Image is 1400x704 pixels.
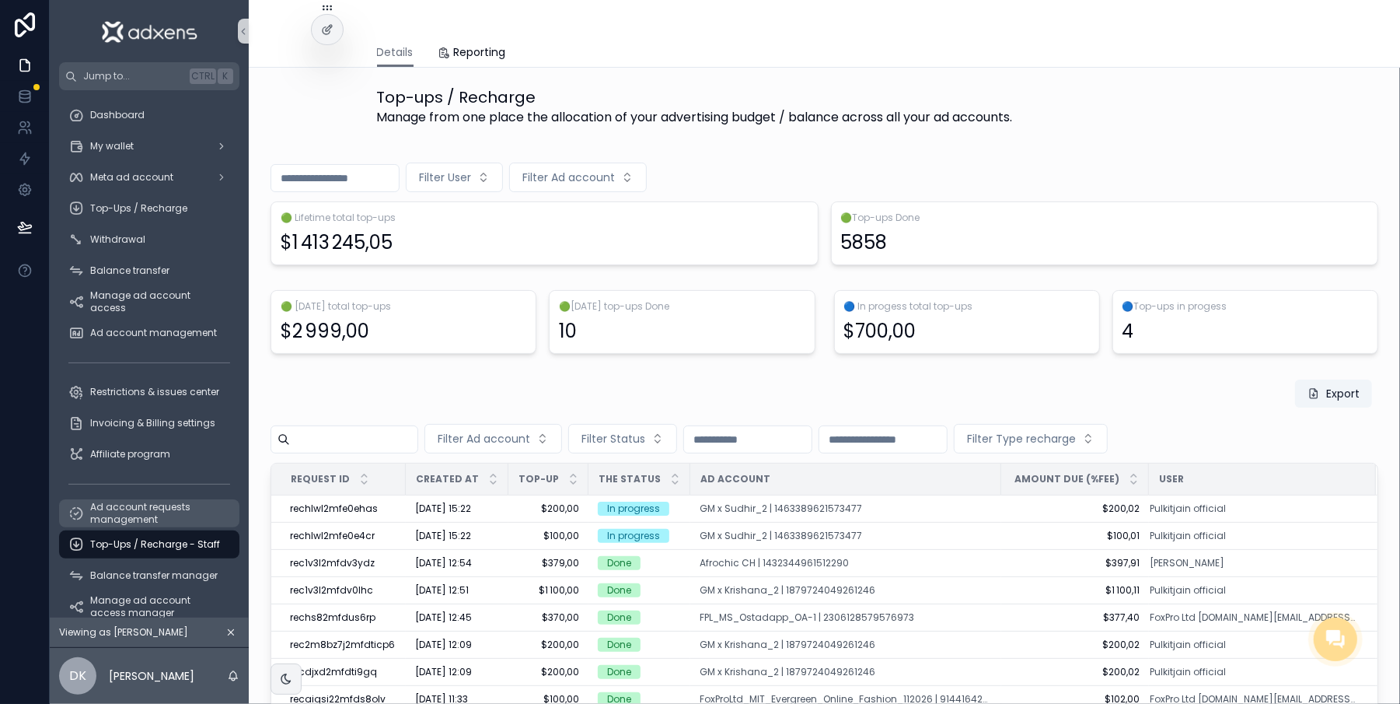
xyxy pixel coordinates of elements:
button: Select Button [424,424,562,454]
div: In progress [607,502,660,516]
span: K [219,70,232,82]
span: [DATE] 12:54 [415,557,472,569]
a: $377,40 [1011,611,1140,624]
button: Select Button [509,163,647,192]
a: In progress [598,502,681,516]
span: Amount due (%fee) [1014,473,1119,485]
a: GM x Krishana_2 | 1879724049261246 [700,584,992,597]
span: Top-Ups / Recharge [90,202,187,215]
span: Ctrl [190,68,216,84]
span: Affiliate program [90,448,170,461]
div: rec2m8bz7j2mfdticp6 [290,639,396,651]
a: $379,00 [518,557,579,569]
span: Created at [416,473,479,485]
span: [DATE] 15:22 [415,503,471,515]
button: Export [1295,380,1372,408]
span: $200,02 [1011,503,1140,515]
span: Manage ad account access [90,289,224,314]
div: recdjxd2mfdti9gq [290,666,396,678]
span: [DATE] 12:09 [415,666,472,678]
a: Done [598,611,681,625]
a: FPL_MS_Ostadapp_OA-1 | 2306128579576973 [700,611,914,624]
a: Pulkitjain official [1150,503,1226,515]
a: [DATE] 12:09 [415,666,499,678]
a: GM x Sudhir_2 | 1463389621573477 [700,530,992,542]
a: Details [377,38,414,68]
a: Pulkitjain official [1150,530,1226,542]
a: Done [598,556,681,570]
span: [DATE] 12:09 [415,639,472,651]
span: Ad account [700,473,770,485]
span: 🔵Top-ups in progess [1122,300,1368,313]
a: Top-Ups / Recharge - Staff [59,531,239,559]
a: [DATE] 15:22 [415,503,499,515]
div: Done [607,665,631,679]
span: Balance transfer manager [90,569,218,582]
span: Withdrawal [90,233,145,246]
a: GM x Krishana_2 | 1879724049261246 [700,666,875,678]
span: [DATE] 12:51 [415,584,469,597]
a: GM x Krishana_2 | 1879724049261246 [700,639,992,651]
a: Manage ad account access [59,288,239,316]
a: Pulkitjain official [1150,530,1357,542]
span: Meta ad account [90,171,173,184]
a: Manage ad account access manager [59,593,239,621]
div: 4 [1122,319,1134,344]
span: [DATE] 15:22 [415,530,471,542]
a: Pulkitjain official [1150,584,1226,597]
a: [PERSON_NAME] [1150,557,1357,569]
span: $200,00 [518,639,579,651]
span: Ad account requests management [90,501,224,526]
a: Done [598,638,681,652]
a: [DATE] 12:51 [415,584,499,597]
a: Afrochic CH | 1432344961512290 [700,557,849,569]
span: GM x Krishana_2 | 1879724049261246 [700,584,875,597]
button: Select Button [406,163,503,192]
a: FoxPro Ltd [DOMAIN_NAME][EMAIL_ADDRESS][DOMAIN_NAME] [1150,611,1357,624]
a: $1 100,00 [518,584,579,597]
span: Filter User [419,170,471,185]
span: GM x Krishana_2 | 1879724049261246 [700,639,875,651]
div: Done [607,611,631,625]
a: $1 100,11 [1011,584,1140,597]
a: $100,00 [518,530,579,542]
div: scrollable content [50,90,249,618]
span: 🟢[DATE] top-ups Done [559,300,805,313]
a: Done [598,583,681,597]
span: $397,91 [1011,557,1140,569]
div: rechlwl2mfe0ehas [290,503,396,515]
a: Meta ad account [59,163,239,191]
h1: Top-ups / Recharge [377,86,1013,108]
span: Pulkitjain official [1150,639,1226,651]
a: $200,02 [1011,666,1140,678]
span: GM x Sudhir_2 | 1463389621573477 [700,530,862,542]
a: $100,01 [1011,530,1140,542]
a: Invoicing & Billing settings [59,409,239,437]
span: $200,00 [518,666,579,678]
span: Filter Ad account [438,431,530,447]
span: Restrictions & issues center [90,386,219,398]
span: User [1159,473,1184,485]
span: 🟢 Lifetime total top-ups [281,212,808,224]
a: Balance transfer manager [59,562,239,590]
a: In progress [598,529,681,543]
span: Filter Type recharge [967,431,1076,447]
a: Affiliate program [59,440,239,468]
a: $200,02 [1011,639,1140,651]
a: $370,00 [518,611,579,624]
span: Filter Ad account [522,170,615,185]
a: rec1v3l2mfdv3ydz [290,557,396,569]
span: 🟢Top-ups Done [841,212,1369,224]
img: App logo [101,19,197,44]
a: rec1v3l2mfdv0lhc [290,584,396,597]
span: GM x Sudhir_2 | 1463389621573477 [700,503,862,515]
